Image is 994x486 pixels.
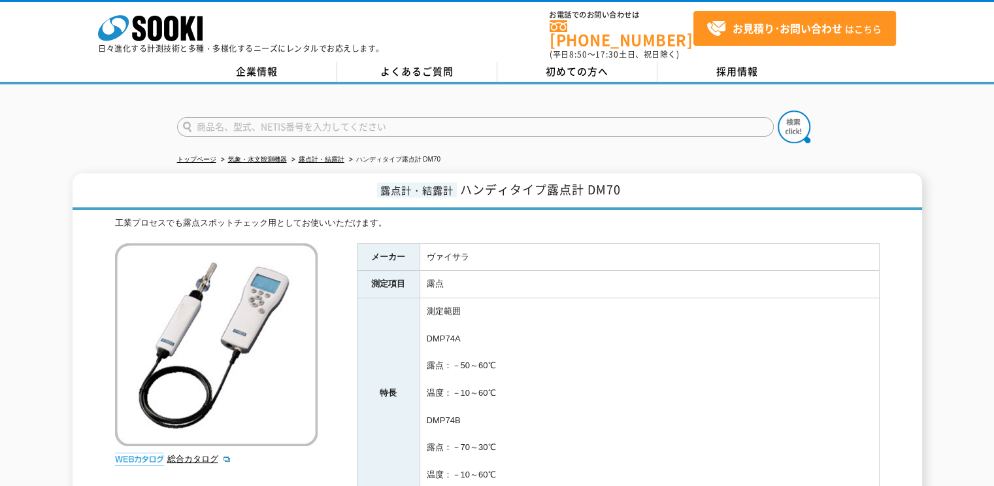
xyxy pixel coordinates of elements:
a: 露点計・結露計 [299,156,344,163]
span: 17:30 [595,48,619,60]
input: 商品名、型式、NETIS番号を入力してください [177,117,774,137]
td: ヴァイサラ [420,243,879,271]
th: メーカー [357,243,420,271]
span: 8:50 [569,48,588,60]
p: 日々進化する計測技術と多種・多様化するニーズにレンタルでお応えします。 [98,44,384,52]
img: btn_search.png [778,111,810,143]
a: [PHONE_NUMBER] [550,20,693,47]
span: (平日 ～ 土日、祝日除く) [550,48,679,60]
strong: お見積り･お問い合わせ [733,20,842,36]
span: 初めての方へ [546,64,608,78]
span: ハンディタイプ露点計 DM70 [460,181,621,198]
img: webカタログ [115,453,164,466]
a: 総合カタログ [167,454,231,464]
a: 初めての方へ [497,62,657,82]
a: お見積り･お問い合わせはこちら [693,11,896,46]
a: 企業情報 [177,62,337,82]
a: トップページ [177,156,216,163]
div: 工業プロセスでも露点スポットチェック用としてお使いいただけます。 [115,217,880,230]
a: 気象・水文観測機器 [228,156,287,163]
span: はこちら [706,19,882,39]
span: お電話でのお問い合わせは [550,11,693,19]
th: 測定項目 [357,271,420,298]
a: よくあるご質問 [337,62,497,82]
li: ハンディタイプ露点計 DM70 [346,153,440,167]
img: ハンディタイプ露点計 DM70 [115,243,318,446]
span: 露点計・結露計 [377,182,457,198]
a: 採用情報 [657,62,818,82]
td: 露点 [420,271,879,298]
